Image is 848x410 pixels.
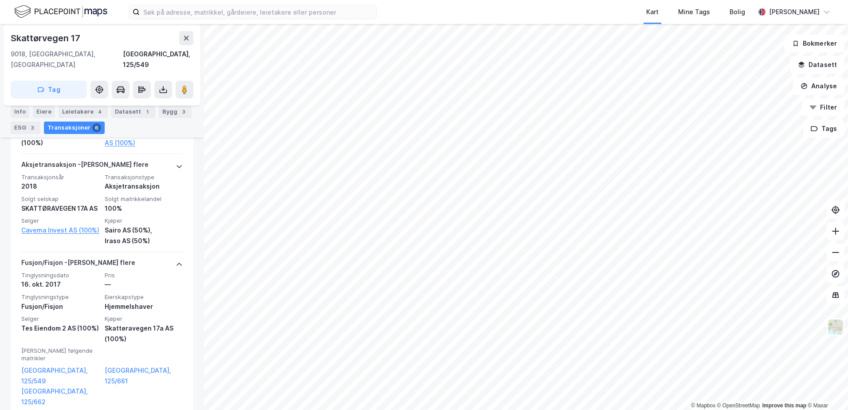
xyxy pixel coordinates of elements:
[730,7,745,17] div: Bolig
[827,319,844,335] img: Z
[691,402,715,409] a: Mapbox
[785,35,844,52] button: Bokmerker
[21,323,99,334] div: Tes Eiendom 2 AS (100%)
[803,120,844,138] button: Tags
[105,365,183,386] a: [GEOGRAPHIC_DATA], 125/661
[21,159,149,173] div: Aksjetransaksjon - [PERSON_NAME] flere
[21,195,99,203] span: Solgt selskap
[21,347,99,363] span: [PERSON_NAME] følgende matrikler
[21,386,99,407] a: [GEOGRAPHIC_DATA], 125/662
[105,315,183,323] span: Kjøper
[28,123,37,132] div: 3
[646,7,659,17] div: Kart
[678,7,710,17] div: Mine Tags
[21,279,99,290] div: 16. okt. 2017
[21,315,99,323] span: Selger
[762,402,806,409] a: Improve this map
[33,106,55,118] div: Eiere
[105,301,183,312] div: Hjemmelshaver
[21,217,99,225] span: Selger
[44,122,105,134] div: Transaksjoner
[793,77,844,95] button: Analyse
[105,225,183,236] div: Sairo AS (50%),
[11,81,87,99] button: Tag
[159,106,192,118] div: Bygg
[59,106,108,118] div: Leietakere
[804,367,848,410] div: Kontrollprogram for chat
[11,106,29,118] div: Info
[21,203,99,214] div: SKATTØRAVEGEN 17A AS
[105,293,183,301] span: Eierskapstype
[105,203,183,214] div: 100%
[790,56,844,74] button: Datasett
[21,272,99,279] span: Tinglysningsdato
[140,5,377,19] input: Søk på adresse, matrikkel, gårdeiere, leietakere eller personer
[802,99,844,116] button: Filter
[95,107,104,116] div: 4
[11,31,82,45] div: Skattørvegen 17
[105,181,183,192] div: Aksjetransaksjon
[21,257,135,272] div: Fusjon/Fisjon - [PERSON_NAME] flere
[21,181,99,192] div: 2018
[105,217,183,225] span: Kjøper
[111,106,155,118] div: Datasett
[769,7,820,17] div: [PERSON_NAME]
[92,123,101,132] div: 6
[21,365,99,386] a: [GEOGRAPHIC_DATA], 125/549
[105,195,183,203] span: Solgt matrikkelandel
[143,107,152,116] div: 1
[804,367,848,410] iframe: Chat Widget
[179,107,188,116] div: 3
[105,279,183,290] div: —
[717,402,760,409] a: OpenStreetMap
[123,49,193,70] div: [GEOGRAPHIC_DATA], 125/549
[21,301,99,312] div: Fusjon/Fisjon
[21,173,99,181] span: Transaksjonsår
[11,49,123,70] div: 9018, [GEOGRAPHIC_DATA], [GEOGRAPHIC_DATA]
[21,225,99,236] a: Cavema Invest AS (100%)
[105,272,183,279] span: Pris
[105,323,183,344] div: Skattøravegen 17a AS (100%)
[105,236,183,246] div: Iraso AS (50%)
[14,4,107,20] img: logo.f888ab2527a4732fd821a326f86c7f29.svg
[11,122,40,134] div: ESG
[21,293,99,301] span: Tinglysningstype
[105,173,183,181] span: Transaksjonstype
